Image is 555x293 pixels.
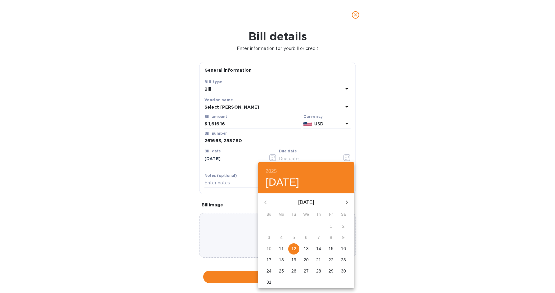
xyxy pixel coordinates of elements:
button: 18 [276,255,287,266]
p: 27 [304,268,309,274]
button: 29 [325,266,337,277]
button: 16 [338,243,349,255]
button: 28 [313,266,324,277]
p: 30 [341,268,346,274]
p: [DATE] [273,199,339,206]
span: We [301,212,312,218]
p: 18 [279,257,284,263]
p: 31 [266,279,271,285]
p: 12 [291,246,296,252]
button: 25 [276,266,287,277]
p: 11 [279,246,284,252]
p: 21 [316,257,321,263]
button: 14 [313,243,324,255]
p: 22 [329,257,333,263]
button: 31 [263,277,275,288]
span: Sa [338,212,349,218]
button: 24 [263,266,275,277]
button: 11 [276,243,287,255]
p: 23 [341,257,346,263]
span: Tu [288,212,299,218]
p: 15 [329,246,333,252]
button: 13 [301,243,312,255]
p: 13 [304,246,309,252]
button: 20 [301,255,312,266]
button: 15 [325,243,337,255]
button: 21 [313,255,324,266]
button: [DATE] [266,176,299,189]
button: 30 [338,266,349,277]
p: 16 [341,246,346,252]
p: 26 [291,268,296,274]
button: 19 [288,255,299,266]
span: Th [313,212,324,218]
p: 24 [266,268,271,274]
button: 12 [288,243,299,255]
p: 28 [316,268,321,274]
p: 25 [279,268,284,274]
p: 17 [266,257,271,263]
p: 20 [304,257,309,263]
button: 27 [301,266,312,277]
p: 14 [316,246,321,252]
span: Su [263,212,275,218]
button: 26 [288,266,299,277]
span: Fr [325,212,337,218]
button: 22 [325,255,337,266]
span: Mo [276,212,287,218]
button: 2025 [266,167,277,176]
p: 19 [291,257,296,263]
button: 17 [263,255,275,266]
button: 23 [338,255,349,266]
p: 29 [329,268,333,274]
